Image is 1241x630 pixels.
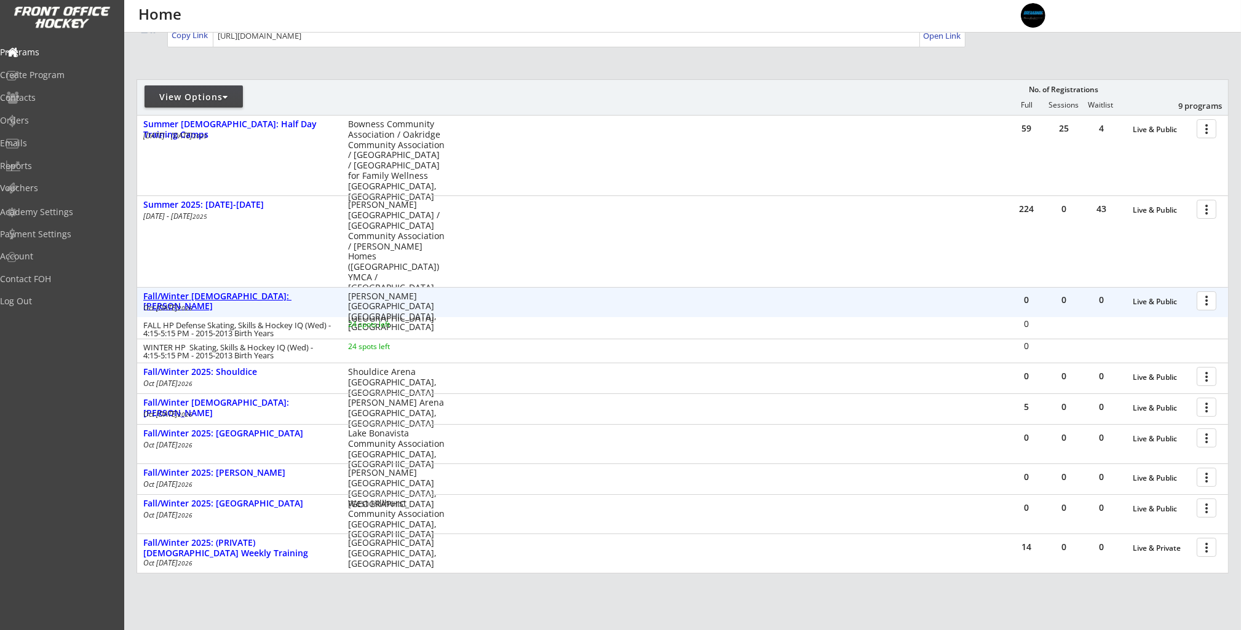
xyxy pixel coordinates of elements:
[1082,101,1119,109] div: Waitlist
[143,367,335,377] div: Fall/Winter 2025: Shouldice
[143,200,335,210] div: Summer 2025: [DATE]-[DATE]
[1025,85,1101,94] div: No. of Registrations
[178,379,192,388] em: 2026
[1045,101,1082,109] div: Sessions
[143,321,331,337] div: FALL HP Defense Skating, Skills & Hockey IQ (Wed) - 4:15-5:15 PM - 2015-2013 Birth Years
[143,428,335,439] div: Fall/Winter 2025: [GEOGRAPHIC_DATA]
[143,441,331,449] div: Oct [DATE]
[348,538,445,569] div: [GEOGRAPHIC_DATA] [GEOGRAPHIC_DATA], [GEOGRAPHIC_DATA]
[1008,372,1045,380] div: 0
[1197,538,1216,557] button: more_vert
[1133,125,1191,134] div: Live & Public
[923,27,962,44] a: Open Link
[178,304,192,312] em: 2026
[143,132,331,140] div: [DATE] - [DATE]
[143,344,331,360] div: WINTER HP Skating, Skills & Hockey IQ (Wed) - 4:15-5:15 PM - 2015-2013 Birth Years
[348,321,427,328] div: 24 spots left
[1197,398,1216,417] button: more_vert
[1008,403,1045,411] div: 5
[1045,372,1082,380] div: 0
[923,31,962,41] div: Open Link
[143,481,331,488] div: Oct [DATE]
[1133,435,1191,443] div: Live & Public
[1008,503,1045,512] div: 0
[192,132,207,140] em: 2025
[1083,433,1120,442] div: 0
[1197,200,1216,219] button: more_vert
[143,213,331,220] div: [DATE] - [DATE]
[1045,543,1082,551] div: 0
[1133,373,1191,382] div: Live & Public
[348,398,445,428] div: [PERSON_NAME] Arena [GEOGRAPHIC_DATA], [GEOGRAPHIC_DATA]
[348,428,445,470] div: Lake Bonavista Community Association [GEOGRAPHIC_DATA], [GEOGRAPHIC_DATA]
[1045,403,1082,411] div: 0
[178,441,192,449] em: 2026
[1197,428,1216,447] button: more_vert
[1133,505,1191,513] div: Live & Public
[143,304,331,312] div: Oct [DATE]
[1133,206,1191,215] div: Live & Public
[1083,296,1120,304] div: 0
[1197,119,1216,138] button: more_vert
[143,468,335,478] div: Fall/Winter 2025: [PERSON_NAME]
[1008,101,1045,109] div: Full
[178,559,192,567] em: 2026
[348,200,445,324] div: [PERSON_NAME][GEOGRAPHIC_DATA] / [GEOGRAPHIC_DATA] Community Association / [PERSON_NAME] Homes ([...
[1045,205,1082,213] div: 0
[348,291,445,333] div: [PERSON_NAME][GEOGRAPHIC_DATA] [GEOGRAPHIC_DATA], [GEOGRAPHIC_DATA]
[1197,291,1216,310] button: more_vert
[143,398,335,419] div: Fall/Winter [DEMOGRAPHIC_DATA]: [PERSON_NAME]
[178,511,192,519] em: 2026
[1083,403,1120,411] div: 0
[143,559,331,567] div: Oct [DATE]
[178,480,192,489] em: 2026
[348,498,445,540] div: West Hillhurst Community Association [GEOGRAPHIC_DATA], [GEOGRAPHIC_DATA]
[1133,404,1191,412] div: Live & Public
[172,30,210,41] div: Copy Link
[192,212,207,221] em: 2025
[143,538,335,559] div: Fall/Winter 2025: (PRIVATE) [DEMOGRAPHIC_DATA] Weekly Training
[1009,342,1045,350] div: 0
[143,119,335,140] div: Summer [DEMOGRAPHIC_DATA]: Half Day Training Camps
[178,410,192,419] em: 2026
[143,498,335,509] div: Fall/Winter 2025: [GEOGRAPHIC_DATA]
[1133,544,1191,553] div: Live & Private
[1197,367,1216,386] button: more_vert
[1008,473,1045,481] div: 0
[348,119,445,202] div: Bowness Community Association / Oakridge Community Association / [GEOGRAPHIC_DATA] / [GEOGRAPHIC_...
[1083,543,1120,551] div: 0
[348,468,445,509] div: [PERSON_NAME][GEOGRAPHIC_DATA] [GEOGRAPHIC_DATA], [GEOGRAPHIC_DATA]
[1009,320,1045,328] div: 0
[1008,124,1045,133] div: 59
[1083,124,1120,133] div: 4
[1083,205,1120,213] div: 43
[1045,433,1082,442] div: 0
[1008,205,1045,213] div: 224
[348,367,445,398] div: Shouldice Arena [GEOGRAPHIC_DATA], [GEOGRAPHIC_DATA]
[1083,372,1120,380] div: 0
[1045,473,1082,481] div: 0
[1008,296,1045,304] div: 0
[1197,468,1216,487] button: more_vert
[1008,543,1045,551] div: 14
[1045,503,1082,512] div: 0
[1083,503,1120,512] div: 0
[1133,474,1191,482] div: Live & Public
[1045,124,1082,133] div: 25
[1197,498,1216,518] button: more_vert
[143,380,331,387] div: Oct [DATE]
[143,411,331,418] div: Oct [DATE]
[1045,296,1082,304] div: 0
[1158,100,1222,111] div: 9 programs
[1133,297,1191,306] div: Live & Public
[348,343,427,350] div: 24 spots left
[1008,433,1045,442] div: 0
[143,511,331,519] div: Oct [DATE]
[1083,473,1120,481] div: 0
[143,291,335,312] div: Fall/Winter [DEMOGRAPHIC_DATA]: [PERSON_NAME]
[145,91,243,103] div: View Options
